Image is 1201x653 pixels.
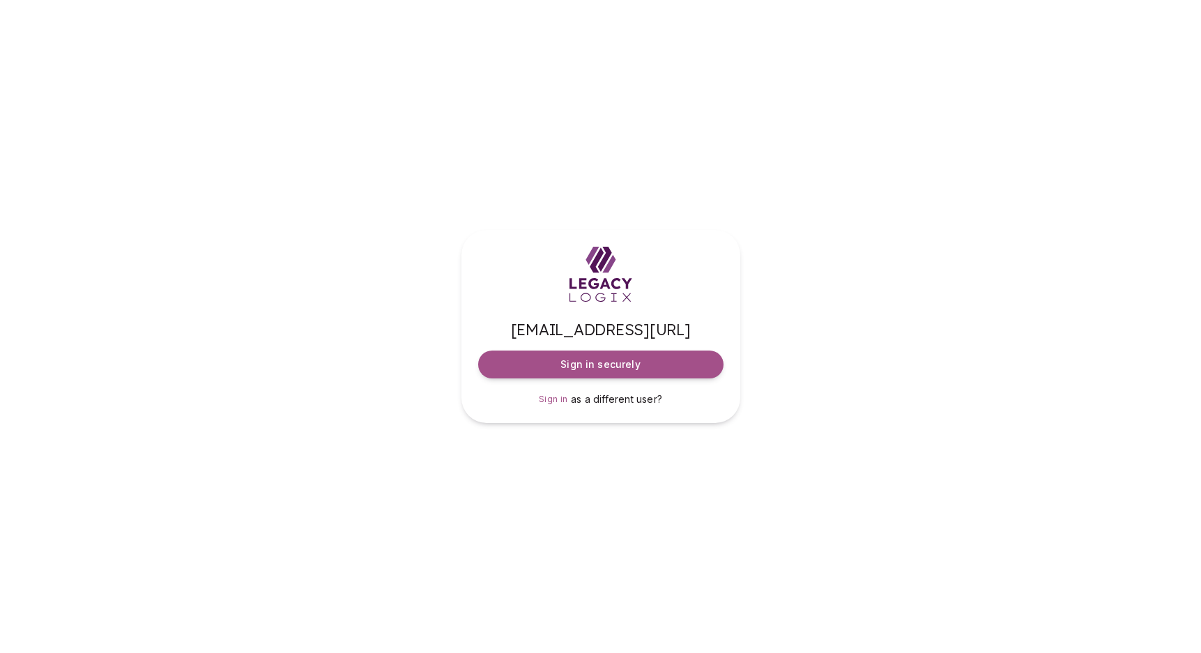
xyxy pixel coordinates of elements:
a: Sign in [539,392,568,406]
span: [EMAIL_ADDRESS][URL] [478,320,724,339]
span: Sign in [539,394,568,404]
span: as a different user? [571,393,662,405]
button: Sign in securely [478,351,724,378]
span: Sign in securely [560,358,640,371]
